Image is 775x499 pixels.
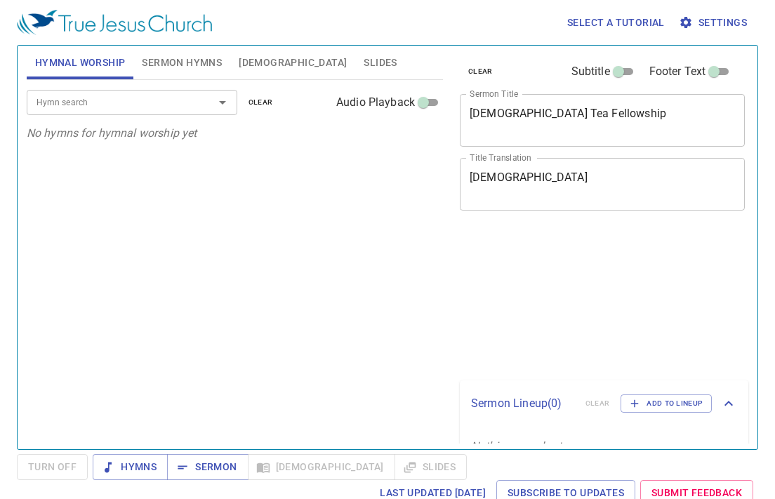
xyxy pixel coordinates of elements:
[471,395,574,412] p: Sermon Lineup ( 0 )
[567,14,665,32] span: Select a tutorial
[649,63,706,80] span: Footer Text
[470,171,735,197] textarea: [DEMOGRAPHIC_DATA]
[104,458,157,476] span: Hymns
[178,458,237,476] span: Sermon
[460,63,501,80] button: clear
[571,63,610,80] span: Subtitle
[17,10,212,35] img: True Jesus Church
[167,454,248,480] button: Sermon
[562,10,670,36] button: Select a tutorial
[249,96,273,109] span: clear
[364,54,397,72] span: Slides
[93,454,168,480] button: Hymns
[213,93,232,112] button: Open
[454,225,689,375] iframe: from-child
[142,54,222,72] span: Sermon Hymns
[240,94,281,111] button: clear
[460,380,748,427] div: Sermon Lineup(0)clearAdd to Lineup
[676,10,753,36] button: Settings
[336,94,415,111] span: Audio Playback
[35,54,126,72] span: Hymnal Worship
[630,397,703,410] span: Add to Lineup
[239,54,347,72] span: [DEMOGRAPHIC_DATA]
[27,126,197,140] i: No hymns for hymnal worship yet
[468,65,493,78] span: clear
[470,107,735,133] textarea: [DEMOGRAPHIC_DATA] Tea Fellowship
[682,14,747,32] span: Settings
[621,394,712,413] button: Add to Lineup
[471,439,562,453] i: Nothing saved yet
